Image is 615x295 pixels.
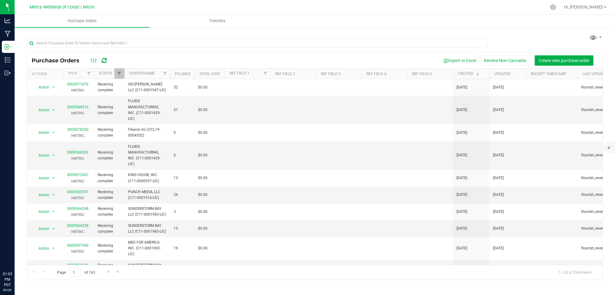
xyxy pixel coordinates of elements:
[493,226,504,231] span: [DATE]
[480,55,530,66] button: Receive Non-Cannabis
[67,195,89,201] p: METRC
[457,192,467,198] span: [DATE]
[98,127,121,138] span: Receiving complete
[27,39,488,48] input: Search Purchase Order ID, Vendor Name and Ref Field 1
[129,71,155,75] a: Vendor Name
[458,71,480,76] a: Created
[549,4,557,10] div: Manage settings
[150,15,285,27] a: Transfers
[128,206,166,217] span: SUNDERSTORM BAY LLC (C11-0001983-LIC)
[198,130,207,136] span: $0.00
[98,150,121,161] span: Receiving complete
[494,72,510,76] a: Updated
[67,110,89,116] p: METRC
[128,82,166,93] span: SGI [PERSON_NAME] LLC (C11-0001947-LIC)
[50,244,57,253] span: select
[539,58,589,63] span: Create new purchase order
[493,107,504,113] span: [DATE]
[33,174,50,182] span: Action
[32,72,61,76] div: Actions
[30,5,95,10] span: Mercy Wellness of Cotati | Micro
[3,288,12,292] p: 09/26
[33,151,50,160] span: Action
[535,55,593,66] button: Create new purchase order
[174,209,191,215] span: 3
[174,130,191,136] span: 9
[198,209,207,215] span: $0.00
[99,71,112,75] a: Status
[67,173,89,177] a: 0009572067
[582,72,613,76] a: Last Updated By
[67,178,89,184] p: METRC
[67,229,89,234] p: METRC
[128,223,166,234] span: SUNDERSTORM BAY LLC (C11-0001983-LIC)
[457,130,467,136] span: [DATE]
[174,175,191,181] span: 13
[33,264,50,272] span: Action
[67,212,89,217] p: METRC
[6,246,24,265] iframe: Resource center
[98,82,121,93] span: Receiving complete
[84,68,94,79] a: Filter
[457,245,467,251] span: [DATE]
[439,55,480,66] button: Export to Excel
[128,127,166,138] span: Fleuron Inc (CCL19-0004552)
[32,57,85,64] span: Purchase Orders
[67,82,89,86] a: 0009571676
[52,268,100,277] span: Page of 163
[50,174,57,182] span: select
[50,151,57,160] span: select
[493,175,504,181] span: [DATE]
[50,191,57,199] span: select
[98,223,121,234] span: Receiving complete
[554,268,596,277] span: 1 - 20 of 3244 items
[198,192,207,198] span: $0.00
[67,87,89,93] p: METRC
[33,128,50,137] span: Action
[128,144,166,167] span: FLUIDS MANUFACTURING, INC. (C11-0001429-LIC)
[493,209,504,215] span: [DATE]
[67,133,89,138] p: METRC
[98,206,121,217] span: Receiving complete
[493,192,504,198] span: [DATE]
[493,245,504,251] span: [DATE]
[174,152,191,158] span: 6
[67,127,89,132] a: 0009578260
[5,18,11,24] inline-svg: Analytics
[198,152,207,158] span: $0.00
[50,83,57,92] span: select
[493,85,504,90] span: [DATE]
[198,175,207,181] span: $0.00
[67,155,89,161] p: METRC
[128,172,166,184] span: KIND HOUSE, INC. (C11-0000937-LIC)
[33,244,50,253] span: Action
[198,107,207,113] span: $0.00
[5,70,11,76] inline-svg: Outbound
[230,71,249,75] a: Ref Field 1
[33,83,50,92] span: Action
[457,226,467,231] span: [DATE]
[33,106,50,114] span: Action
[15,15,150,27] a: Purchase Orders
[50,207,57,216] span: select
[67,190,89,194] a: 0009565557
[457,85,467,90] span: [DATE]
[18,245,25,253] iframe: Resource center unread badge
[3,271,12,288] p: 01:03 PM PDT
[5,31,11,37] inline-svg: Manufacturing
[198,226,207,231] span: $0.00
[33,224,50,233] span: Action
[114,268,123,276] a: Go to the last page
[67,263,89,267] a: 0009564249
[98,172,121,184] span: Receiving complete
[50,128,57,137] span: select
[33,191,50,199] span: Action
[175,72,190,76] a: PO Lines
[128,189,166,201] span: PUNCH MEDIA, LLC (C11-0001516-LIC)
[98,243,121,254] span: Receiving complete
[128,240,166,257] span: MED FOR AMERICA INC. (C11-0001903-LIC)
[321,72,341,76] a: Ref Field 3
[457,209,467,215] span: [DATE]
[33,207,50,216] span: Action
[260,68,270,79] a: Filter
